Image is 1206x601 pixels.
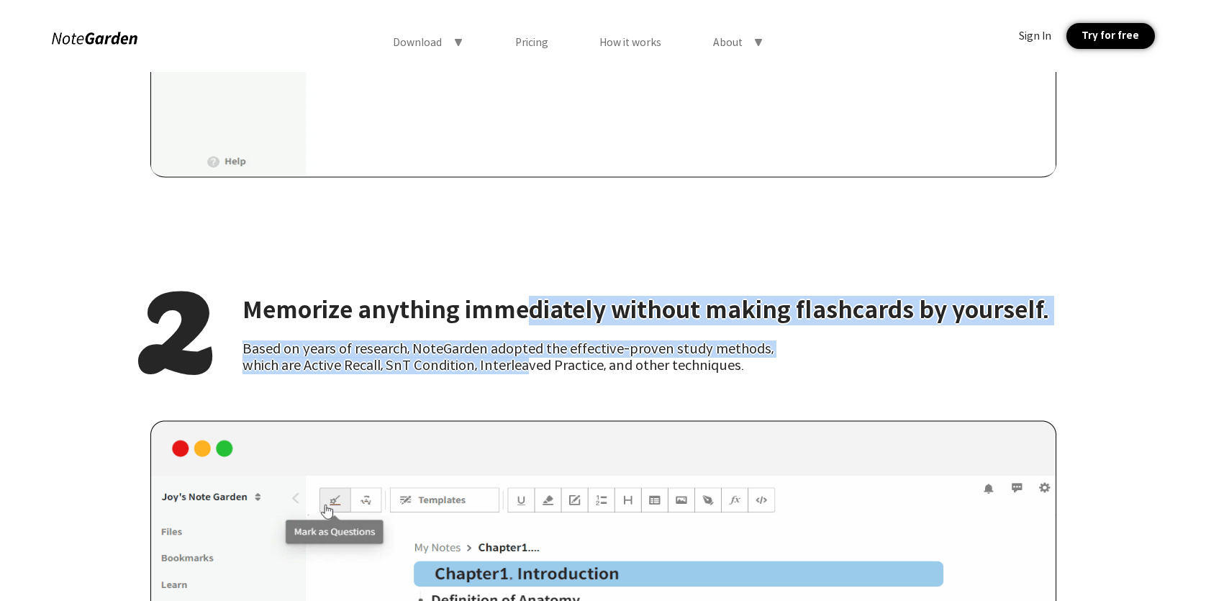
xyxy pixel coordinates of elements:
div: Sign In [1019,30,1051,42]
div: Download [393,36,442,49]
div: About [713,36,743,49]
div: Pricing [515,36,548,49]
div: How it works [599,36,661,49]
div: which are Active Recall, SnT Condition, Interleaved Practice, and other techniques. [242,357,1049,374]
div: Try for free [1066,23,1154,49]
div: 2 [137,256,219,405]
div: Based on years of research, NoteGarden adopted the effective-proven study methods, [242,340,1049,358]
div: Memorize anything immediately without making flashcards by yourself. [242,296,1049,325]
